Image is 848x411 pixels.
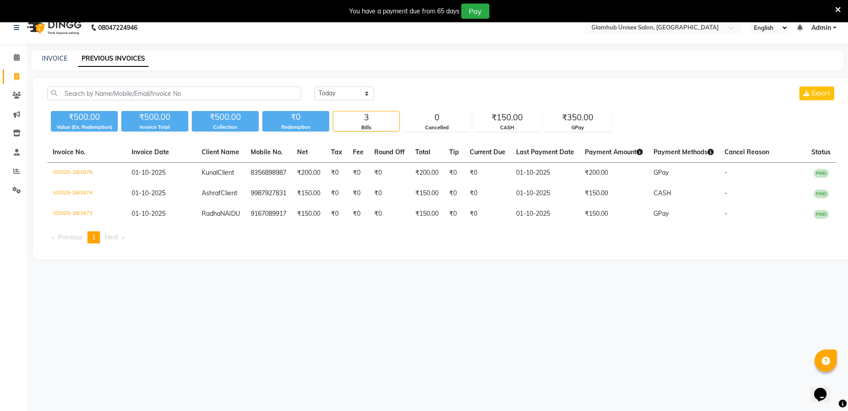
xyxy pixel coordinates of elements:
[202,189,221,197] span: Ashraf
[579,163,648,184] td: ₹200.00
[814,169,829,178] span: PAID
[410,204,444,224] td: ₹150.00
[202,169,218,177] span: Kunal
[449,148,459,156] span: Tip
[23,15,84,40] img: logo
[47,183,126,204] td: V/2025-26/1674
[579,183,648,204] td: ₹150.00
[292,163,326,184] td: ₹200.00
[545,124,611,132] div: GPay
[404,111,470,124] div: 0
[724,210,727,218] span: -
[654,169,669,177] span: GPay
[511,183,579,204] td: 01-10-2025
[132,210,165,218] span: 01-10-2025
[333,124,399,132] div: Bills
[333,111,399,124] div: 3
[474,124,540,132] div: CASH
[202,148,239,156] span: Client Name
[724,189,727,197] span: -
[404,124,470,132] div: Cancelled
[347,183,369,204] td: ₹0
[132,189,165,197] span: 01-10-2025
[579,204,648,224] td: ₹150.00
[724,169,727,177] span: -
[47,204,126,224] td: V/2025-26/1673
[444,183,464,204] td: ₹0
[251,148,283,156] span: Mobile No.
[347,204,369,224] td: ₹0
[369,204,410,224] td: ₹0
[262,123,329,131] div: Redemption
[218,169,234,177] span: Client
[121,123,188,131] div: Invoice Total
[132,148,169,156] span: Invoice Date
[811,375,839,402] iframe: chat widget
[202,210,220,218] span: Radha
[461,4,489,19] button: Pay
[545,111,611,124] div: ₹350.00
[78,51,149,67] a: PREVIOUS INVOICES
[511,163,579,184] td: 01-10-2025
[292,183,326,204] td: ₹150.00
[811,148,831,156] span: Status
[470,148,505,156] span: Current Due
[464,204,511,224] td: ₹0
[369,183,410,204] td: ₹0
[245,204,292,224] td: 9167089917
[92,233,95,241] span: 1
[221,189,237,197] span: Client
[464,183,511,204] td: ₹0
[331,148,342,156] span: Tax
[326,204,347,224] td: ₹0
[245,163,292,184] td: 8356898987
[53,148,86,156] span: Invoice No.
[511,204,579,224] td: 01-10-2025
[297,148,308,156] span: Net
[262,111,329,123] div: ₹0
[326,163,347,184] td: ₹0
[464,163,511,184] td: ₹0
[654,148,714,156] span: Payment Methods
[58,233,83,241] span: Previous
[192,123,259,131] div: Collection
[474,111,540,124] div: ₹150.00
[369,163,410,184] td: ₹0
[814,189,829,198] span: PAID
[47,86,301,100] input: Search by Name/Mobile/Email/Invoice No
[654,210,669,218] span: GPay
[415,148,430,156] span: Total
[326,183,347,204] td: ₹0
[811,23,831,33] span: Admin
[811,89,830,97] span: Export
[292,204,326,224] td: ₹150.00
[410,183,444,204] td: ₹150.00
[220,210,240,218] span: NAIDU
[47,231,836,243] nav: Pagination
[516,148,574,156] span: Last Payment Date
[353,148,364,156] span: Fee
[51,111,118,123] div: ₹500.00
[42,54,67,62] a: INVOICE
[374,148,405,156] span: Round Off
[47,163,126,184] td: V/2025-26/1675
[51,123,118,131] div: Value (Ex. Redemption)
[410,163,444,184] td: ₹200.00
[105,233,118,241] span: Next
[724,148,769,156] span: Cancel Reason
[121,111,188,123] div: ₹500.00
[192,111,259,123] div: ₹500.00
[654,189,671,197] span: CASH
[444,204,464,224] td: ₹0
[347,163,369,184] td: ₹0
[98,15,137,40] b: 08047224946
[799,86,834,100] button: Export
[814,210,829,219] span: PAID
[349,7,459,16] div: You have a payment due from 65 days
[444,163,464,184] td: ₹0
[245,183,292,204] td: 9987927831
[132,169,165,177] span: 01-10-2025
[585,148,643,156] span: Payment Amount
